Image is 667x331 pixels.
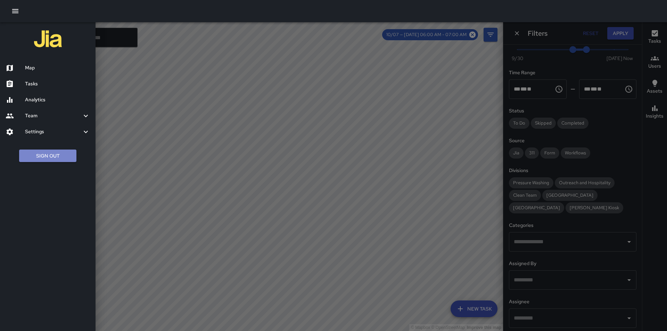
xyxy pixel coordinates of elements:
img: jia-logo [34,25,62,53]
h6: Settings [25,128,82,136]
button: Sign Out [19,150,76,162]
h6: Map [25,64,90,72]
h6: Tasks [25,80,90,88]
h6: Team [25,112,82,120]
h6: Analytics [25,96,90,104]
